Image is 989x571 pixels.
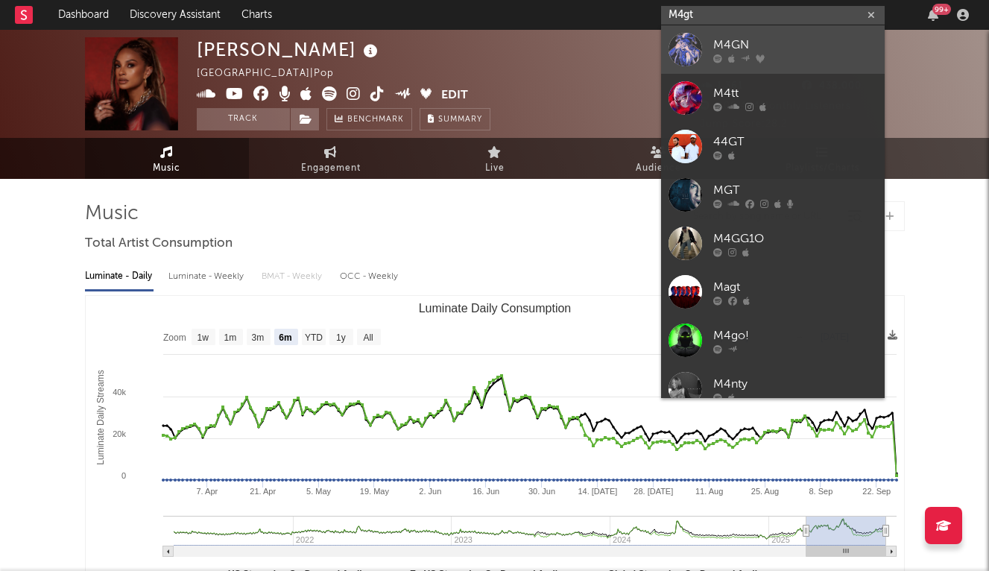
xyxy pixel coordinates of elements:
text: 28. [DATE] [633,487,673,496]
div: OCC - Weekly [340,264,399,289]
text: 11. Aug [695,487,722,496]
text: 0 [121,471,125,480]
button: Track [197,108,290,130]
a: M4go! [661,316,885,365]
div: Magt [713,278,877,296]
text: 21. Apr [250,487,276,496]
div: 44GT [713,133,877,151]
a: Music [85,138,249,179]
text: 40k [113,388,126,397]
button: Summary [420,108,490,130]
div: M4nty [713,375,877,393]
text: 1m [224,332,236,343]
div: [PERSON_NAME] [197,37,382,62]
text: 30. Jun [528,487,554,496]
button: 99+ [928,9,938,21]
div: 99 + [932,4,951,15]
text: 7. Apr [196,487,218,496]
text: 20k [113,429,126,438]
div: M4tt [713,84,877,102]
div: Luminate - Daily [85,264,154,289]
text: 14. [DATE] [578,487,617,496]
span: Total Artist Consumption [85,235,233,253]
a: Live [413,138,577,179]
button: Edit [441,86,468,105]
a: Engagement [249,138,413,179]
div: M4go! [713,326,877,344]
span: Music [153,160,180,177]
text: YTD [304,332,322,343]
text: 2. Jun [419,487,441,496]
span: Engagement [301,160,361,177]
span: Summary [438,116,482,124]
input: Search for artists [661,6,885,25]
a: M4GN [661,25,885,74]
a: M4nty [661,365,885,413]
text: 22. Sep [862,487,891,496]
a: M4GG1O [661,219,885,268]
text: 1y [336,332,346,343]
text: Luminate Daily Streams [95,370,105,464]
div: M4GN [713,36,877,54]
a: M4tt [661,74,885,122]
a: MGT [661,171,885,219]
text: 5. May [306,487,332,496]
div: Luminate - Weekly [168,264,247,289]
text: 8. Sep [809,487,832,496]
div: M4GG1O [713,230,877,247]
text: 3m [251,332,264,343]
text: 25. Aug [751,487,778,496]
span: Benchmark [347,111,404,129]
text: 1w [197,332,209,343]
text: Zoom [163,332,186,343]
a: 44GT [661,122,885,171]
text: 6m [279,332,291,343]
div: MGT [713,181,877,199]
text: 16. Jun [473,487,499,496]
a: Benchmark [326,108,412,130]
a: Magt [661,268,885,316]
text: 19. May [359,487,389,496]
text: Luminate Daily Consumption [418,302,571,315]
div: [GEOGRAPHIC_DATA] | Pop [197,65,351,83]
a: Audience [577,138,741,179]
span: Live [485,160,505,177]
text: All [363,332,373,343]
span: Audience [636,160,681,177]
